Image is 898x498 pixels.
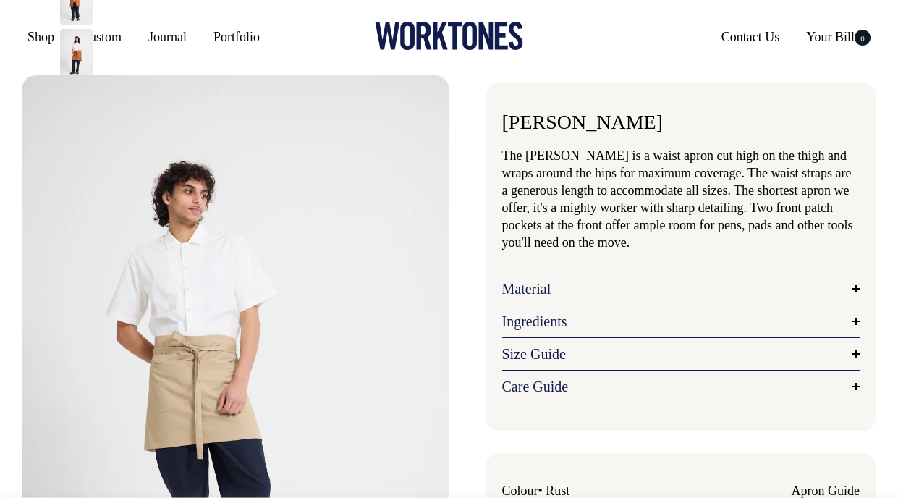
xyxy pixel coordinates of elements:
[60,29,93,80] img: rust
[502,280,860,297] a: Material
[502,378,860,395] a: Care Guide
[855,30,871,46] span: 0
[502,313,860,330] a: Ingredients
[716,24,786,50] a: Contact Us
[208,24,266,50] a: Portfolio
[22,24,60,50] a: Shop
[143,24,192,50] a: Journal
[75,24,127,50] a: Custom
[502,345,860,363] a: Size Guide
[800,24,876,50] a: Your Bill0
